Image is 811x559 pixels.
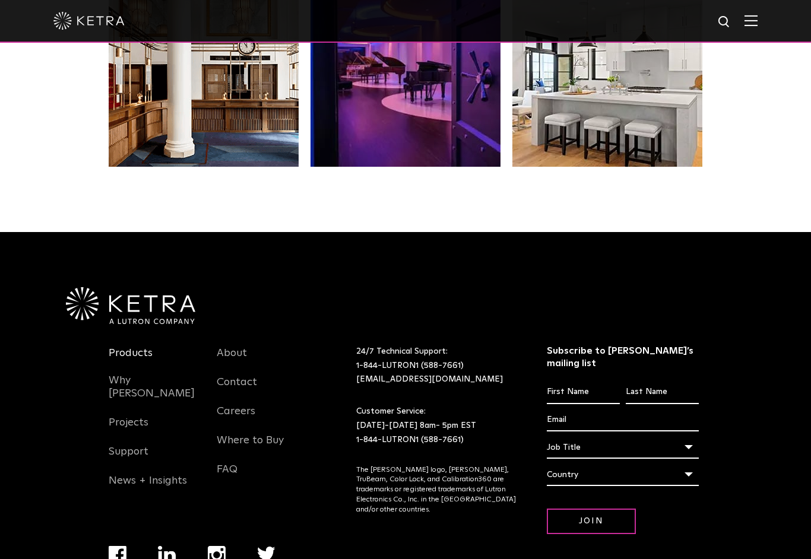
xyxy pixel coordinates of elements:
[217,345,307,490] div: Navigation Menu
[356,361,464,370] a: 1-844-LUTRON1 (588-7661)
[547,345,699,370] h3: Subscribe to [PERSON_NAME]’s mailing list
[109,345,199,501] div: Navigation Menu
[66,287,195,324] img: Ketra-aLutronCo_White_RGB
[745,15,758,26] img: Hamburger%20Nav.svg
[109,416,148,443] a: Projects
[109,347,153,374] a: Products
[356,345,517,387] p: 24/7 Technical Support:
[547,381,620,404] input: First Name
[717,15,732,30] img: search icon
[217,434,284,461] a: Where to Buy
[217,405,255,432] a: Careers
[109,445,148,472] a: Support
[356,405,517,447] p: Customer Service: [DATE]-[DATE] 8am- 5pm EST
[109,474,187,501] a: News + Insights
[217,376,257,403] a: Contact
[109,374,199,414] a: Why [PERSON_NAME]
[626,381,699,404] input: Last Name
[217,463,237,490] a: FAQ
[547,463,699,486] div: Country
[356,465,517,515] p: The [PERSON_NAME] logo, [PERSON_NAME], TruBeam, Color Lock, and Calibration360 are trademarks or ...
[217,347,247,374] a: About
[356,436,464,444] a: 1-844-LUTRON1 (588-7661)
[547,436,699,459] div: Job Title
[547,409,699,431] input: Email
[547,509,636,534] input: Join
[356,375,503,383] a: [EMAIL_ADDRESS][DOMAIN_NAME]
[53,12,125,30] img: ketra-logo-2019-white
